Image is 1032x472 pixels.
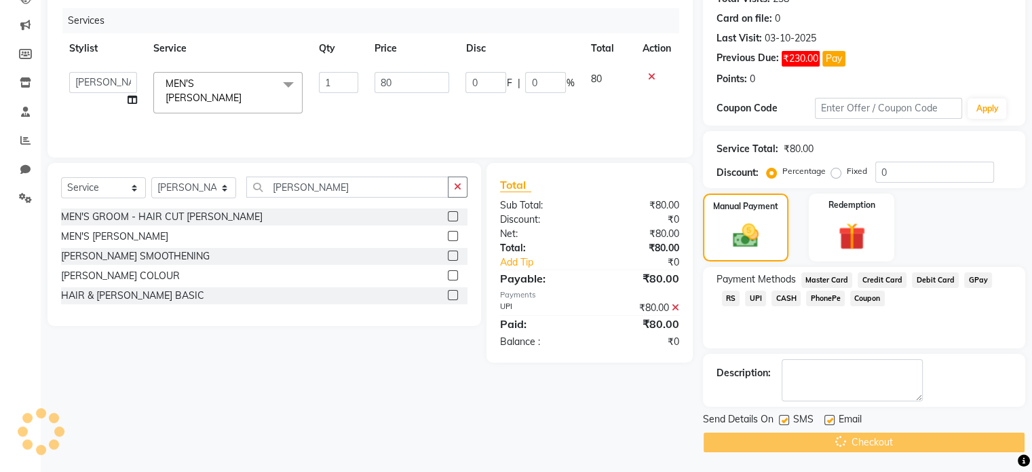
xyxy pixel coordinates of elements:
span: Email [839,412,862,429]
div: Service Total: [716,142,778,156]
div: MEN'S [PERSON_NAME] [61,230,168,244]
div: Last Visit: [716,31,762,46]
div: ₹80.00 [590,198,689,213]
div: UPI [490,301,590,315]
span: Send Details On [703,412,773,429]
div: ₹80.00 [590,270,689,287]
th: Price [366,33,457,64]
div: Discount: [490,213,590,227]
div: ₹0 [590,335,689,349]
div: ₹0 [606,255,689,270]
div: Points: [716,72,747,86]
button: Apply [968,98,1006,119]
button: Pay [822,51,845,67]
div: ₹0 [590,213,689,227]
span: Total [500,178,531,192]
span: SMS [793,412,814,429]
div: 0 [750,72,755,86]
div: Total: [490,241,590,255]
div: 0 [775,12,780,26]
div: MEN'S GROOM - HAIR CUT [PERSON_NAME] [61,210,263,224]
div: ₹80.00 [784,142,814,156]
span: F [506,76,512,90]
input: Enter Offer / Coupon Code [815,98,963,119]
label: Redemption [828,199,875,211]
span: | [517,76,520,90]
div: Balance : [490,335,590,349]
th: Stylist [61,33,145,64]
div: Card on file: [716,12,772,26]
img: _cash.svg [725,221,767,251]
div: Services [62,8,689,33]
div: ₹80.00 [590,227,689,241]
span: UPI [745,291,766,306]
div: Discount: [716,166,759,180]
th: Action [634,33,679,64]
input: Search or Scan [246,177,448,198]
span: PhonePe [806,291,845,306]
div: HAIR & [PERSON_NAME] BASIC [61,289,204,303]
label: Manual Payment [713,200,778,213]
div: 03-10-2025 [765,31,816,46]
th: Service [145,33,311,64]
span: 80 [590,73,601,85]
span: Debit Card [912,272,959,288]
div: Description: [716,366,771,380]
span: CASH [771,291,801,306]
span: RS [722,291,740,306]
span: % [566,76,574,90]
div: [PERSON_NAME] COLOUR [61,269,180,283]
span: Coupon [850,291,885,306]
div: Paid: [490,316,590,332]
div: Coupon Code [716,101,815,115]
span: Master Card [801,272,853,288]
div: Payable: [490,270,590,287]
div: ₹80.00 [590,241,689,255]
label: Fixed [847,165,867,177]
div: ₹80.00 [590,316,689,332]
span: GPay [964,272,992,288]
div: Payments [500,289,679,301]
span: MEN'S [PERSON_NAME] [166,77,242,104]
span: Credit Card [858,272,906,288]
span: Payment Methods [716,272,796,287]
img: _gift.svg [830,219,874,253]
a: Add Tip [490,255,606,270]
span: ₹230.00 [782,51,820,67]
label: Percentage [782,165,826,177]
th: Total [582,33,634,64]
div: [PERSON_NAME] SMOOTHENING [61,249,210,264]
th: Qty [311,33,366,64]
div: ₹80.00 [590,301,689,315]
div: Net: [490,227,590,241]
div: Sub Total: [490,198,590,213]
a: x [242,92,248,104]
th: Disc [457,33,582,64]
div: Previous Due: [716,51,779,67]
